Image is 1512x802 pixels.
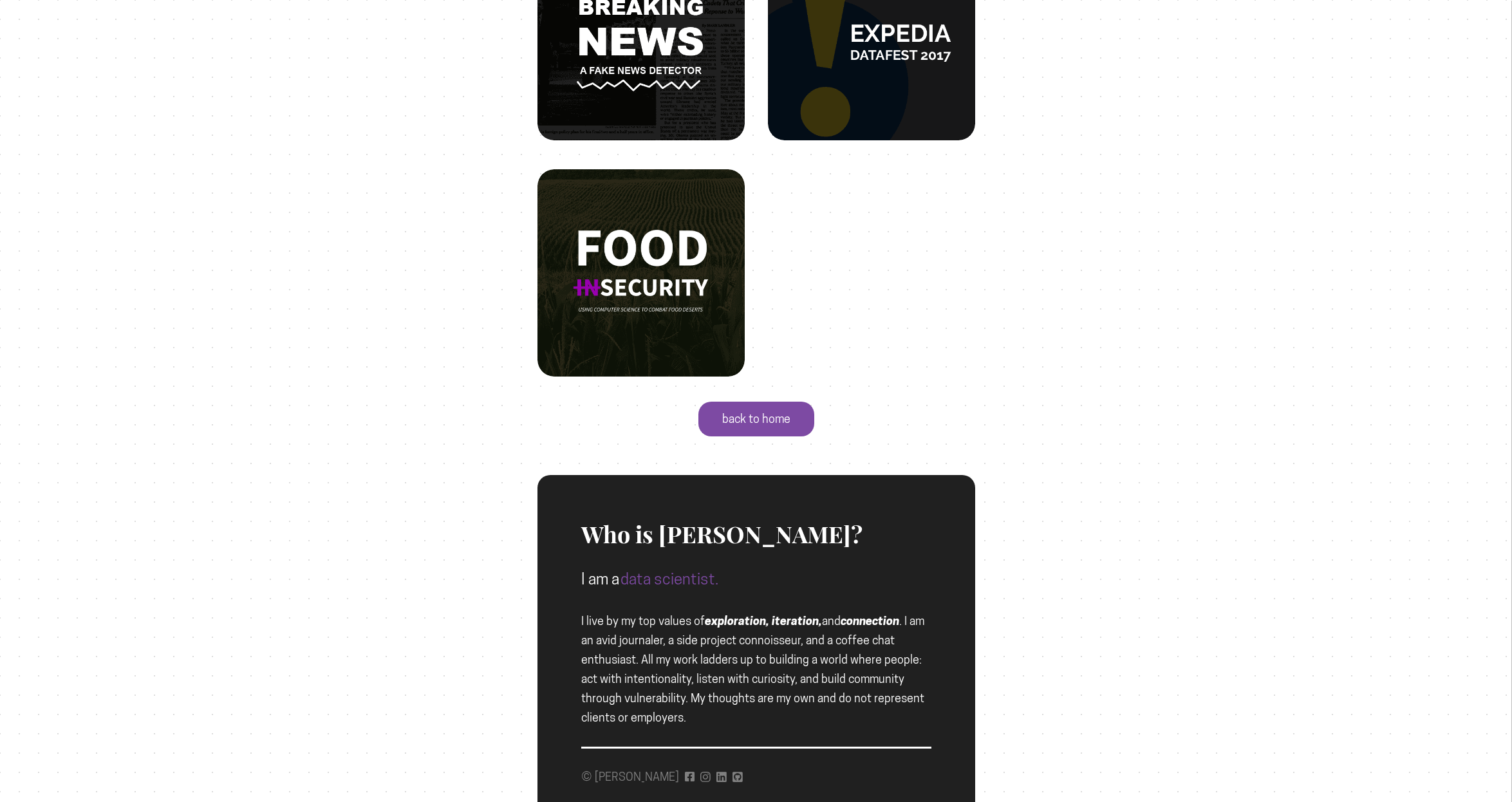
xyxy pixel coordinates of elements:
[581,475,931,547] h1: Who is [PERSON_NAME]?
[581,566,931,592] p: I am a
[705,614,822,628] b: exploration, iteration,
[581,614,924,724] span: I live by my top values of and . I am an avid journaler, a side project connoisseur, and a coffee...
[698,402,814,436] a: back to home
[621,570,718,588] span: data scientist.
[841,614,899,628] b: connection
[581,767,679,787] p: © [PERSON_NAME]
